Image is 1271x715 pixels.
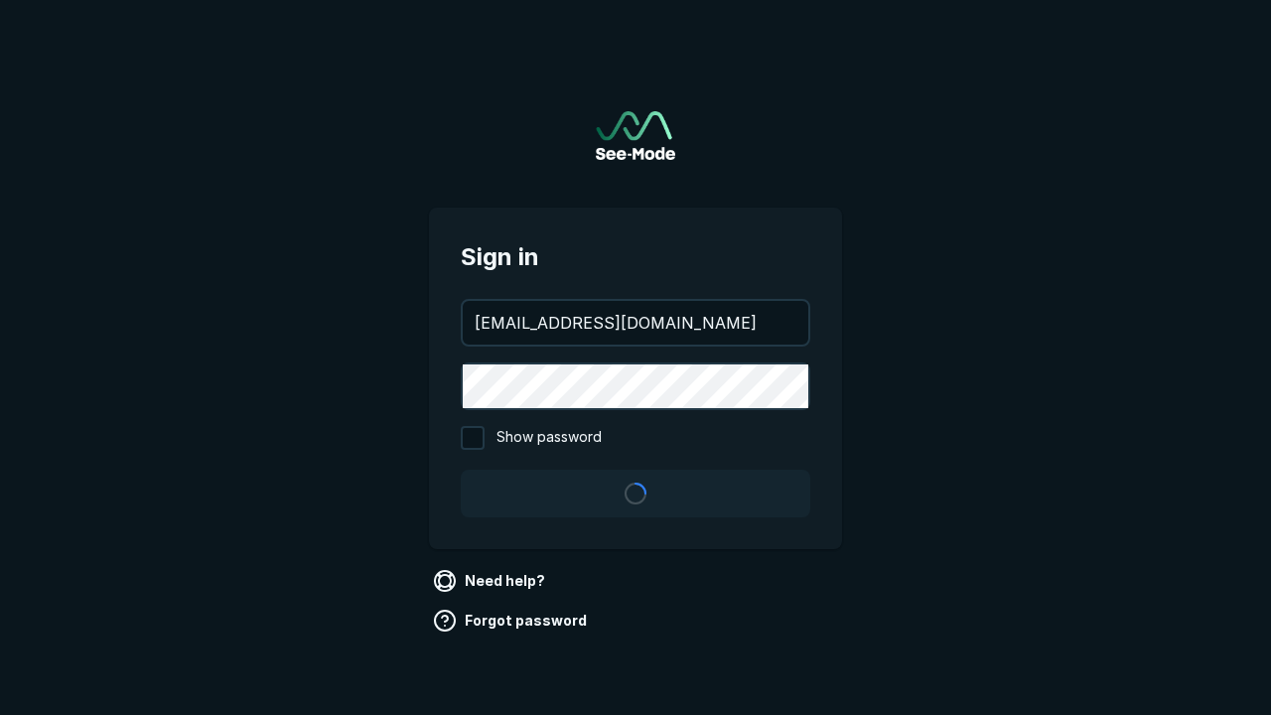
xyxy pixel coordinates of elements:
span: Show password [496,426,602,450]
a: Need help? [429,565,553,597]
a: Go to sign in [596,111,675,160]
span: Sign in [461,239,810,275]
a: Forgot password [429,605,595,637]
input: your@email.com [463,301,808,345]
img: See-Mode Logo [596,111,675,160]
